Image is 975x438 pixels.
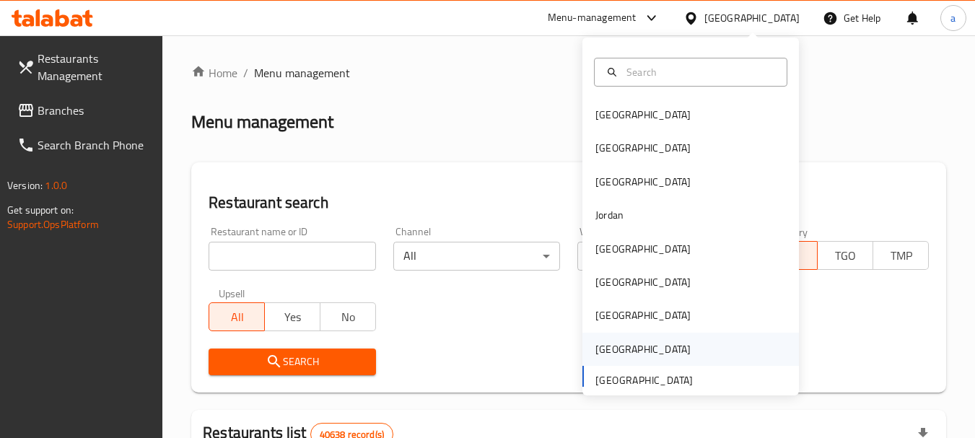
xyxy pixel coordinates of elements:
div: Menu-management [548,9,637,27]
span: Version: [7,176,43,195]
div: [GEOGRAPHIC_DATA] [595,140,691,156]
label: Delivery [772,227,808,237]
h2: Menu management [191,110,333,133]
span: All [215,307,259,328]
button: TMP [873,241,929,270]
button: Yes [264,302,320,331]
button: No [320,302,376,331]
span: Menu management [254,64,350,82]
div: Jordan [595,207,624,223]
a: Restaurants Management [6,41,163,93]
div: [GEOGRAPHIC_DATA] [595,274,691,290]
span: Restaurants Management [38,50,152,84]
a: Search Branch Phone [6,128,163,162]
span: Search [220,353,364,371]
span: a [950,10,956,26]
div: [GEOGRAPHIC_DATA] [704,10,800,26]
span: TGO [823,245,867,266]
div: [GEOGRAPHIC_DATA] [595,174,691,190]
span: TMP [879,245,923,266]
div: [GEOGRAPHIC_DATA] [595,307,691,323]
input: Search [621,64,778,80]
div: All [393,242,560,271]
div: [GEOGRAPHIC_DATA] [595,341,691,357]
div: [GEOGRAPHIC_DATA] [595,241,691,257]
button: TGO [817,241,873,270]
a: Support.OpsPlatform [7,215,99,234]
button: All [209,302,265,331]
span: Branches [38,102,152,119]
span: Yes [271,307,315,328]
label: Upsell [219,288,245,298]
div: All [577,242,744,271]
button: Search [209,349,375,375]
input: Search for restaurant name or ID.. [209,242,375,271]
li: / [243,64,248,82]
span: 1.0.0 [45,176,67,195]
span: Get support on: [7,201,74,219]
a: Home [191,64,237,82]
a: Branches [6,93,163,128]
h2: Restaurant search [209,192,929,214]
nav: breadcrumb [191,64,946,82]
div: [GEOGRAPHIC_DATA] [595,107,691,123]
span: Search Branch Phone [38,136,152,154]
span: No [326,307,370,328]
